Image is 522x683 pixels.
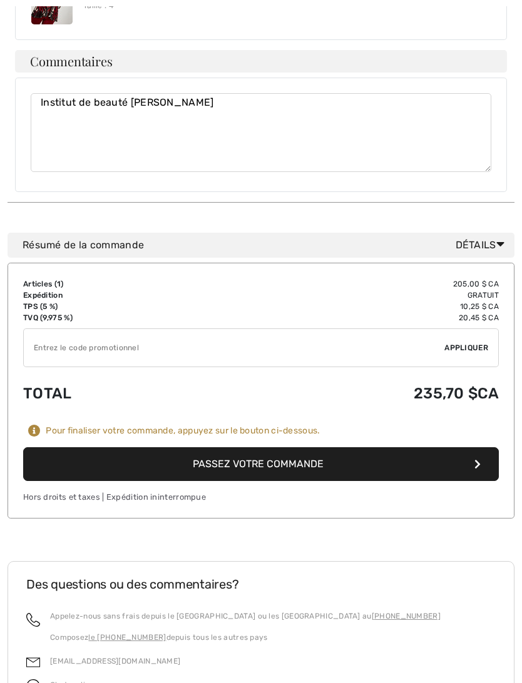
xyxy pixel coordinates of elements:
img: e-mail [26,655,40,669]
a: [EMAIL_ADDRESS][DOMAIN_NAME] [50,657,180,665]
font: Composez [50,633,88,642]
font: Des questions ou des commentaires? [26,577,239,592]
font: Articles ( [23,280,57,288]
font: TVQ (9,975 %) [23,313,73,322]
font: Passez votre commande [193,458,324,470]
input: Code promotionnel [24,329,444,367]
font: depuis tous les autres pays [166,633,268,642]
font: 1 [57,280,61,288]
img: appel [26,613,40,627]
font: ) [61,280,63,288]
a: le [PHONE_NUMBER] [88,633,166,642]
font: Expédition [23,291,63,300]
font: Appliquer [444,343,488,352]
font: Pour finaliser votre commande, appuyez sur le bouton ci-dessous. [46,425,320,436]
font: 10,25 $ CA [460,302,499,311]
textarea: Commentaires [31,93,491,172]
font: 205,00 $ CA [453,280,499,288]
font: Commentaires [30,53,112,69]
button: Passez votre commande [23,447,499,481]
font: 20,45 $ CA [459,313,499,322]
font: TPS (5 %) [23,302,58,311]
font: Détails [456,239,496,251]
font: Hors droits et taxes | Expédition ininterrompue [23,492,206,502]
font: Résumé de la commande [23,239,144,251]
font: Total [23,385,72,402]
font: 235,70 $CA [414,385,499,402]
font: Appelez-nous sans frais depuis le [GEOGRAPHIC_DATA] ou les [GEOGRAPHIC_DATA] au [50,612,372,620]
font: Gratuit [468,291,499,300]
a: [PHONE_NUMBER] [372,612,441,620]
